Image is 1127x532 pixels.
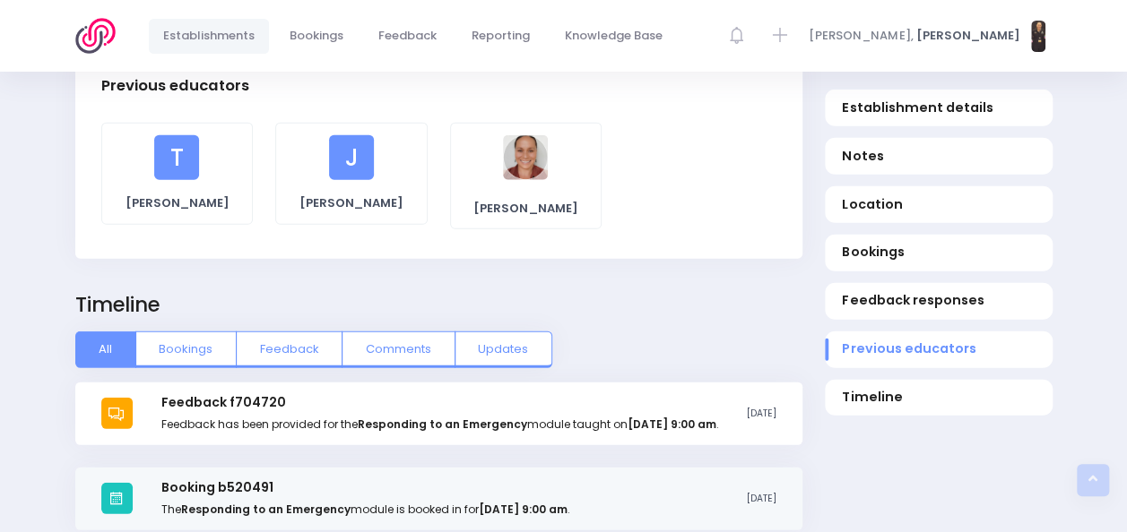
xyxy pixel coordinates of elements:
[154,135,199,180] span: T
[457,19,545,54] a: Reporting
[473,200,577,217] strong: [PERSON_NAME]
[842,388,1035,407] span: Timeline
[75,18,126,54] img: Logo
[125,194,229,211] strong: [PERSON_NAME]
[825,90,1053,126] a: Establishment details
[181,502,351,517] strong: Responding to an Emergency
[149,19,270,54] a: Establishments
[747,407,776,421] small: [DATE]
[329,135,374,180] span: J
[1031,21,1045,52] img: N
[825,331,1053,368] a: Previous educators
[75,331,553,367] div: Large button group
[290,27,343,45] span: Bookings
[565,27,663,45] span: Knowledge Base
[825,380,1053,416] a: Timeline
[747,492,776,506] small: [DATE]
[825,186,1053,223] a: Location
[479,502,568,517] strong: [DATE] 9:00 am
[75,468,802,530] a: Booking b520491 TheResponding to an Emergencymodule is booked in for[DATE] 9:00 am. [DATE]
[842,99,1035,117] span: Establishment details
[550,19,678,54] a: Knowledge Base
[161,395,718,410] h3: Feedback f704720
[135,331,237,367] button: Bookings
[236,331,342,367] button: Feedback
[161,416,718,433] p: Feedback has been provided for the module taught on .
[842,292,1035,311] span: Feedback responses
[842,244,1035,262] span: Bookings
[842,147,1035,166] span: Notes
[101,77,249,95] h3: Previous educators
[364,19,452,54] a: Feedback
[358,416,527,432] strong: Responding to an Emergency
[378,27,437,45] span: Feedback
[342,331,455,367] button: Comments
[75,281,802,317] h3: Timeline
[825,235,1053,271] a: Bookings
[915,27,1019,45] span: [PERSON_NAME]
[161,502,569,518] p: The module is booked in for .
[299,194,403,211] strong: [PERSON_NAME]
[275,19,359,54] a: Bookings
[161,480,569,495] h3: Booking b520491
[75,331,136,367] button: All
[455,331,552,367] button: Updates
[75,382,802,445] a: Feedback f704720 Feedback has been provided for theResponding to an Emergencymodule taught on[DAT...
[825,138,1053,175] a: Notes
[628,416,716,432] strong: [DATE] 9:00 am
[842,195,1035,214] span: Location
[163,27,255,45] span: Establishments
[842,339,1035,358] span: Previous educators
[809,27,913,45] span: [PERSON_NAME],
[503,135,548,180] img: A
[825,283,1053,320] a: Feedback responses
[472,27,530,45] span: Reporting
